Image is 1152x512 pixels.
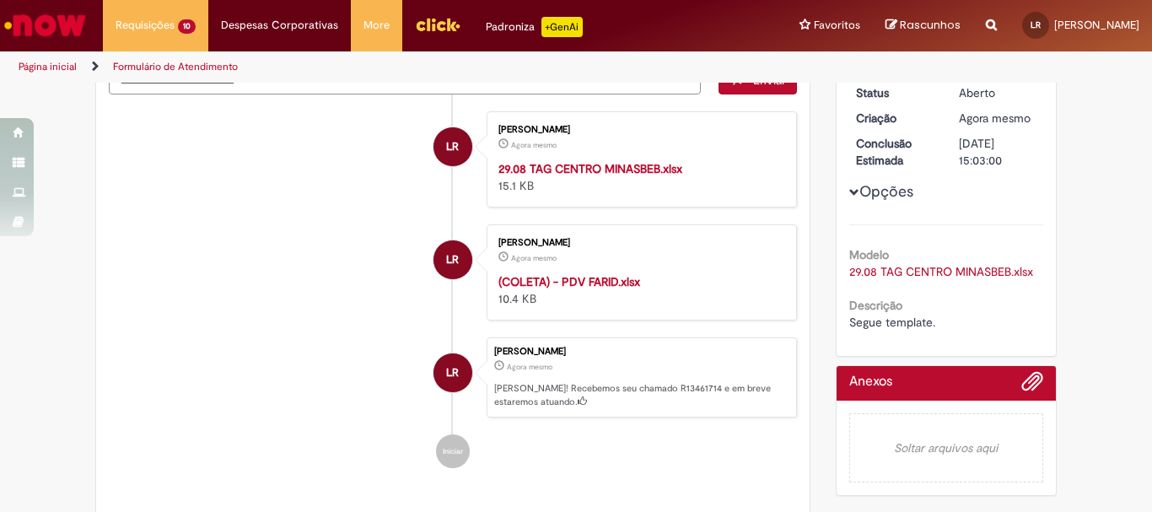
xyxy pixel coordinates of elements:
li: Leticia Paulino Ramos [109,337,797,418]
div: 29/08/2025 11:02:57 [959,110,1037,127]
span: Agora mesmo [507,362,552,372]
span: Favoritos [814,17,860,34]
div: Leticia Paulino Ramos [433,353,472,392]
div: 10.4 KB [498,273,779,307]
span: Enviar [753,73,786,88]
span: LR [1031,19,1041,30]
span: 10 [178,19,196,34]
span: Agora mesmo [959,110,1031,126]
button: Adicionar anexos [1021,370,1043,401]
div: [PERSON_NAME] [498,238,779,248]
span: More [363,17,390,34]
p: [PERSON_NAME]! Recebemos seu chamado R13461714 e em breve estaremos atuando. [494,382,788,408]
span: Requisições [116,17,175,34]
ul: Trilhas de página [13,51,756,83]
img: click_logo_yellow_360x200.png [415,12,460,37]
div: 15.1 KB [498,160,779,194]
time: 29/08/2025 11:02:26 [511,253,557,263]
span: LR [446,353,459,393]
div: Leticia Paulino Ramos [433,240,472,279]
a: Rascunhos [886,18,961,34]
div: [PERSON_NAME] [498,125,779,135]
dt: Criação [843,110,947,127]
span: Despesas Corporativas [221,17,338,34]
a: Página inicial [19,60,77,73]
a: Formulário de Atendimento [113,60,238,73]
div: [PERSON_NAME] [494,347,788,357]
time: 29/08/2025 11:02:57 [507,362,552,372]
span: Rascunhos [900,17,961,33]
div: [DATE] 15:03:00 [959,135,1037,169]
span: [PERSON_NAME] [1054,18,1139,32]
b: Descrição [849,298,902,313]
span: Agora mesmo [511,140,557,150]
div: Leticia Paulino Ramos [433,127,472,166]
img: ServiceNow [2,8,89,42]
div: Aberto [959,84,1037,101]
dt: Conclusão Estimada [843,135,947,169]
a: Download de 29.08 TAG CENTRO MINASBEB.xlsx [849,264,1033,279]
em: Soltar arquivos aqui [849,413,1044,482]
p: +GenAi [541,17,583,37]
span: Agora mesmo [511,253,557,263]
a: (COLETA) - PDV FARID.xlsx [498,274,640,289]
span: LR [446,127,459,167]
span: LR [446,240,459,280]
h2: Anexos [849,375,892,390]
dt: Status [843,84,947,101]
time: 29/08/2025 11:02:35 [511,140,557,150]
div: Padroniza [486,17,583,37]
ul: Histórico de tíquete [109,94,797,486]
a: 29.08 TAG CENTRO MINASBEB.xlsx [498,161,682,176]
span: Segue template. [849,315,935,330]
time: 29/08/2025 11:02:57 [959,110,1031,126]
b: Modelo [849,247,889,262]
